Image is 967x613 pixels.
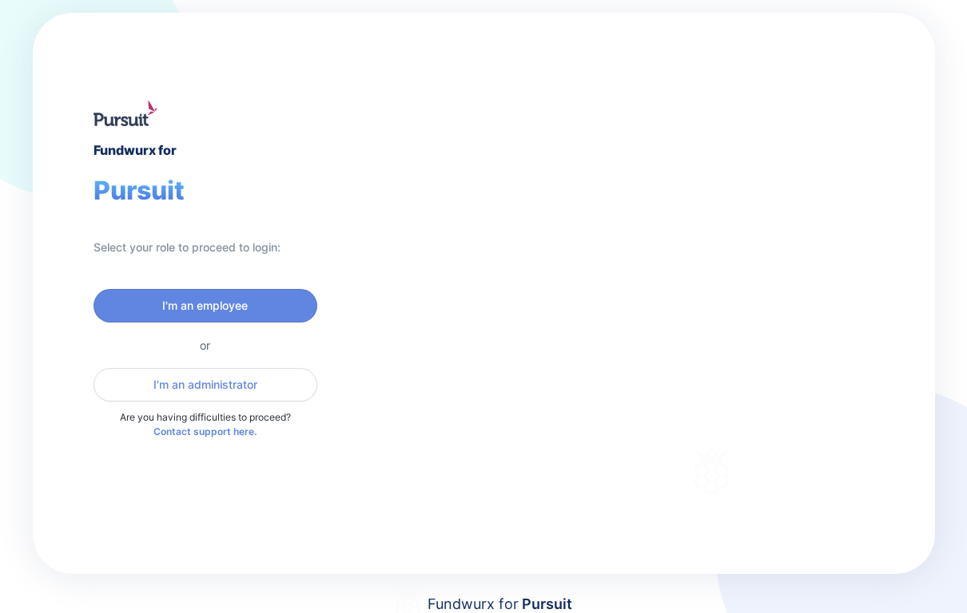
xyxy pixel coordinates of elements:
[162,298,248,314] span: I'm an employee
[94,175,185,206] span: Pursuit
[153,377,257,393] span: I'm an administrator
[94,238,281,257] div: Select your role to proceed to login:
[519,595,572,612] span: Pursuit
[153,425,257,437] a: Contact support here.
[575,224,700,239] div: Welcome to
[94,289,317,322] button: I'm an employee
[94,101,157,126] img: logo.jpg
[94,338,317,352] div: or
[94,368,317,401] button: I'm an administrator
[575,317,849,362] div: Thank you for choosing Fundwurx as your partner in driving positive social impact!
[94,139,177,162] div: Fundwurx for
[94,411,317,440] p: Are you having difficulties to proceed?
[575,246,758,284] div: Fundwurx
